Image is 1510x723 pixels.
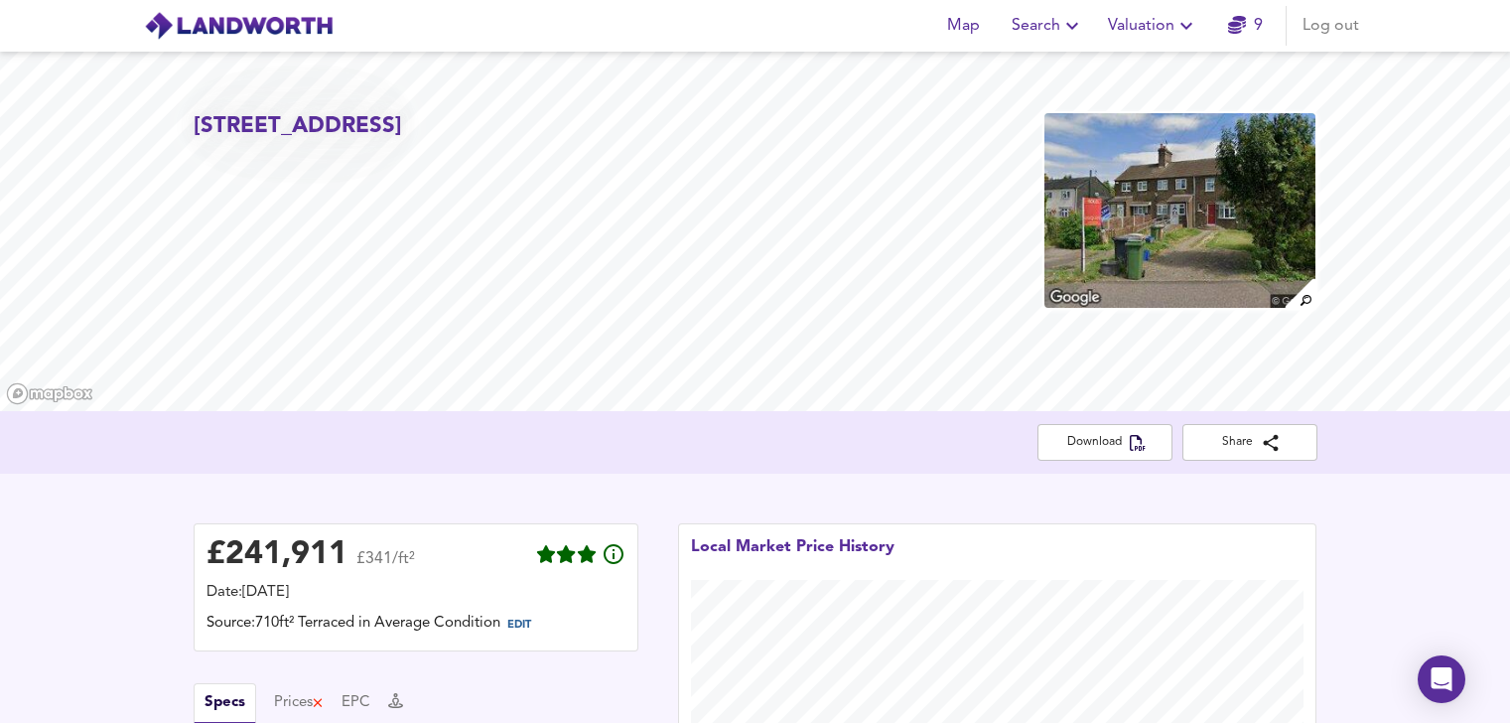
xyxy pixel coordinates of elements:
img: property [1042,111,1316,310]
button: Share [1182,424,1317,461]
div: £ 241,911 [206,540,347,570]
span: EDIT [507,620,531,631]
button: Valuation [1100,6,1206,46]
img: search [1283,276,1317,311]
div: Source: 710ft² Terraced in Average Condition [206,613,625,639]
img: logo [144,11,334,41]
span: Map [940,12,988,40]
button: Map [932,6,996,46]
span: Search [1012,12,1084,40]
button: Download [1037,424,1172,461]
span: £341/ft² [356,551,415,580]
div: Local Market Price History [691,536,894,580]
button: 9 [1214,6,1278,46]
button: Search [1004,6,1092,46]
h2: [STREET_ADDRESS] [194,111,402,142]
span: Share [1198,432,1302,453]
a: 9 [1228,12,1263,40]
span: Log out [1303,12,1359,40]
span: Download [1053,432,1157,453]
span: Valuation [1108,12,1198,40]
button: Log out [1295,6,1367,46]
div: Open Intercom Messenger [1418,655,1465,703]
button: Prices [274,692,325,714]
div: Date: [DATE] [206,582,625,604]
button: EPC [342,692,370,714]
a: Mapbox homepage [6,382,93,405]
